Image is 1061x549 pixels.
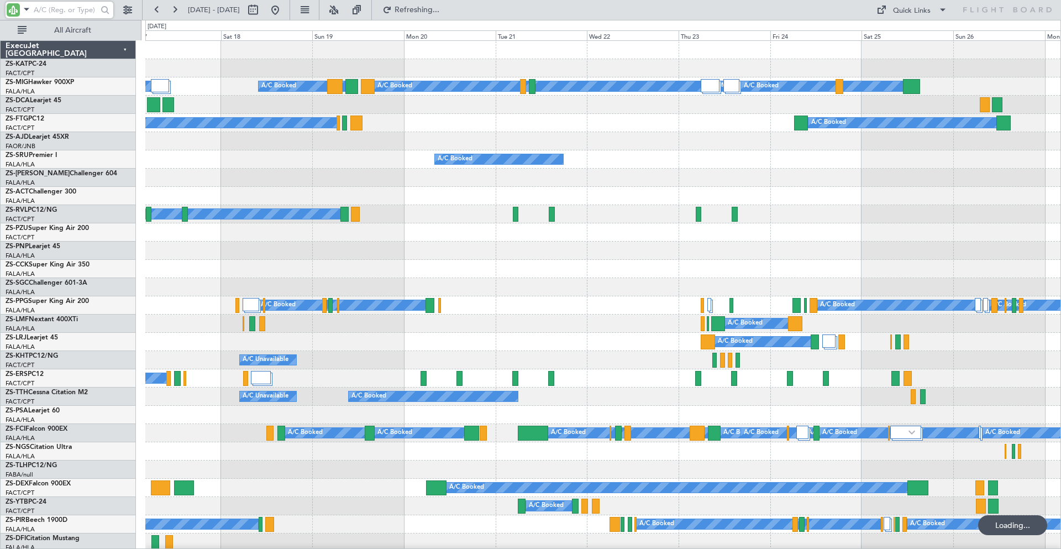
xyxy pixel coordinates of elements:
[243,352,288,368] div: A/C Unavailable
[6,225,28,232] span: ZS-PZU
[6,207,28,213] span: ZS-RVL
[862,30,953,40] div: Sat 25
[6,225,89,232] a: ZS-PZUSuper King Air 200
[221,30,313,40] div: Sat 18
[6,215,34,223] a: FACT/CPT
[261,297,296,313] div: A/C Booked
[6,480,29,487] span: ZS-DEX
[6,134,69,140] a: ZS-AJDLearjet 45XR
[6,207,57,213] a: ZS-RVLPC12/NG
[6,353,58,359] a: ZS-KHTPC12/NG
[377,1,444,19] button: Refreshing...
[6,79,28,86] span: ZS-MIG
[188,5,240,15] span: [DATE] - [DATE]
[377,78,412,95] div: A/C Booked
[6,298,89,305] a: ZS-PPGSuper King Air 200
[6,343,35,351] a: FALA/HLA
[6,407,28,414] span: ZS-PSA
[811,114,846,131] div: A/C Booked
[6,316,29,323] span: ZS-LMF
[770,30,862,40] div: Fri 24
[29,27,117,34] span: All Aircraft
[6,480,71,487] a: ZS-DEXFalcon 900EX
[6,134,29,140] span: ZS-AJD
[6,426,67,432] a: ZS-FCIFalcon 900EX
[6,152,57,159] a: ZS-SRUPremier I
[6,371,28,378] span: ZS-ERS
[893,6,931,17] div: Quick Links
[6,116,44,122] a: ZS-FTGPC12
[6,398,34,406] a: FACT/CPT
[529,498,564,514] div: A/C Booked
[6,499,46,505] a: ZS-YTBPC-24
[639,516,674,532] div: A/C Booked
[6,262,29,268] span: ZS-CCK
[261,78,296,95] div: A/C Booked
[34,2,97,18] input: A/C (Reg. or Type)
[908,430,915,435] img: arrow-gray.svg
[6,87,35,96] a: FALA/HLA
[6,389,88,396] a: ZS-TTHCessna Citation M2
[6,334,58,341] a: ZS-LRJLearjet 45
[6,124,34,132] a: FACT/CPT
[6,499,28,505] span: ZS-YTB
[394,6,440,14] span: Refreshing...
[6,434,35,442] a: FALA/HLA
[6,189,76,195] a: ZS-ACTChallenger 300
[6,325,35,333] a: FALA/HLA
[6,517,25,524] span: ZS-PIR
[953,30,1045,40] div: Sun 26
[6,197,35,205] a: FALA/HLA
[6,535,26,542] span: ZS-DFI
[6,97,30,104] span: ZS-DCA
[6,316,78,323] a: ZS-LMFNextant 400XTi
[6,61,46,67] a: ZS-KATPC-24
[744,78,779,95] div: A/C Booked
[6,170,70,177] span: ZS-[PERSON_NAME]
[6,462,28,469] span: ZS-TLH
[6,426,25,432] span: ZS-FCI
[6,353,29,359] span: ZS-KHT
[6,535,80,542] a: ZS-DFICitation Mustang
[312,30,404,40] div: Sun 19
[148,22,166,32] div: [DATE]
[6,270,35,278] a: FALA/HLA
[438,151,472,168] div: A/C Booked
[6,243,60,250] a: ZS-PNPLearjet 45
[404,30,496,40] div: Mon 20
[6,444,30,451] span: ZS-NGS
[6,389,28,396] span: ZS-TTH
[718,333,753,350] div: A/C Booked
[587,30,679,40] div: Wed 22
[6,444,72,451] a: ZS-NGSCitation Ultra
[6,69,34,77] a: FACT/CPT
[985,425,1020,441] div: A/C Booked
[6,462,57,469] a: ZS-TLHPC12/NG
[496,30,587,40] div: Tue 21
[351,388,386,405] div: A/C Booked
[6,489,34,497] a: FACT/CPT
[6,379,34,388] a: FACT/CPT
[6,243,29,250] span: ZS-PNP
[129,30,221,40] div: Fri 17
[12,22,120,39] button: All Aircraft
[6,116,28,122] span: ZS-FTG
[6,452,35,461] a: FALA/HLA
[6,334,27,341] span: ZS-LRJ
[288,425,323,441] div: A/C Booked
[6,517,67,524] a: ZS-PIRBeech 1900D
[6,262,90,268] a: ZS-CCKSuper King Air 350
[910,516,945,532] div: A/C Booked
[991,297,1026,313] div: A/C Booked
[6,142,35,150] a: FAOR/JNB
[6,288,35,296] a: FALA/HLA
[6,61,28,67] span: ZS-KAT
[6,525,35,534] a: FALA/HLA
[6,152,29,159] span: ZS-SRU
[243,388,288,405] div: A/C Unavailable
[679,30,770,40] div: Thu 23
[551,425,586,441] div: A/C Booked
[871,1,953,19] button: Quick Links
[6,306,35,315] a: FALA/HLA
[6,233,34,242] a: FACT/CPT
